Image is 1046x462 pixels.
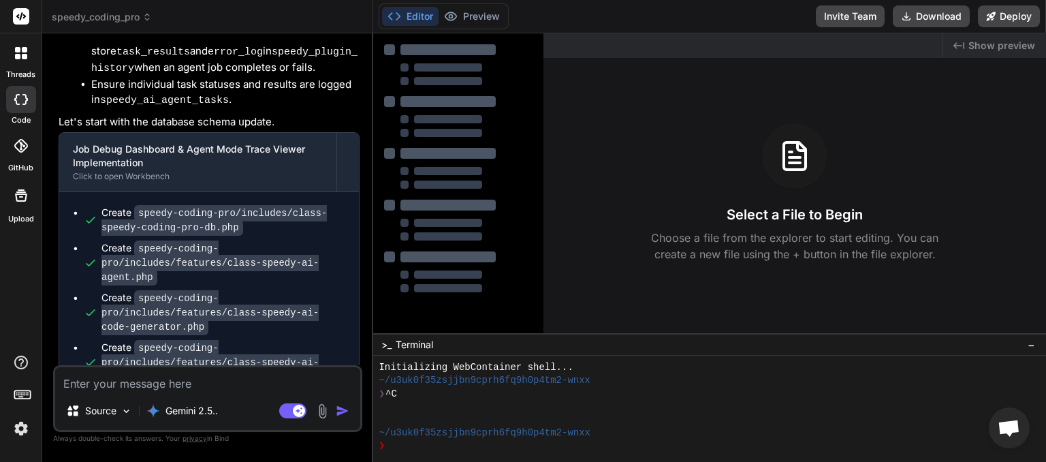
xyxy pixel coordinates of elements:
[52,10,152,24] span: speedy_coding_pro
[101,290,319,335] code: speedy-coding-pro/includes/features/class-speedy-ai-code-generator.php
[12,114,31,126] label: code
[165,404,218,418] p: Gemini 2.5..
[381,338,392,352] span: >_
[101,291,345,334] div: Create
[101,341,345,384] div: Create
[379,440,385,452] span: ❯
[146,404,160,418] img: Gemini 2.5 Pro
[816,5,885,27] button: Invite Team
[6,69,35,80] label: threads
[336,404,349,418] img: icon
[53,432,362,445] p: Always double-check its answers. Your in Bind
[978,5,1040,27] button: Deploy
[379,361,573,374] span: Initializing WebContainer shell...
[101,241,345,284] div: Create
[183,434,207,442] span: privacy
[91,28,360,77] li: Aggregate and store and in when an agent job completes or fails.
[59,114,360,130] p: Let's start with the database schema update.
[73,171,323,182] div: Click to open Workbench
[968,39,1035,52] span: Show preview
[379,427,590,440] span: ~/u3uk0f35zsjjbn9cprh6fq9h0p4tm2-wnxx
[116,46,190,58] code: task_results
[8,162,33,174] label: GitHub
[385,388,397,401] span: ^C
[121,405,132,417] img: Pick Models
[101,206,345,234] div: Create
[396,338,433,352] span: Terminal
[1028,338,1035,352] span: −
[315,403,330,419] img: attachment
[8,213,34,225] label: Upload
[10,417,33,440] img: settings
[1025,334,1038,356] button: −
[101,241,319,286] code: speedy-coding-pro/includes/features/class-speedy-ai-agent.php
[85,404,116,418] p: Source
[73,142,323,170] div: Job Debug Dashboard & Agent Mode Trace Viewer Implementation
[101,205,327,236] code: speedy-coding-pro/includes/class-speedy-coding-pro-db.php
[727,205,863,224] h3: Select a File to Begin
[379,374,590,387] span: ~/u3uk0f35zsjjbn9cprh6fq9h0p4tm2-wnxx
[439,7,505,26] button: Preview
[989,407,1030,448] a: Open chat
[379,388,385,401] span: ❯
[642,230,947,262] p: Choose a file from the explorer to start editing. You can create a new file using the + button in...
[208,46,263,58] code: error_log
[100,95,229,106] code: speedy_ai_agent_tasks
[893,5,970,27] button: Download
[59,133,336,191] button: Job Debug Dashboard & Agent Mode Trace Viewer ImplementationClick to open Workbench
[91,77,360,109] li: Ensure individual task statuses and results are logged in .
[101,340,319,385] code: speedy-coding-pro/includes/features/class-speedy-ai-code-refiner.php
[382,7,439,26] button: Editor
